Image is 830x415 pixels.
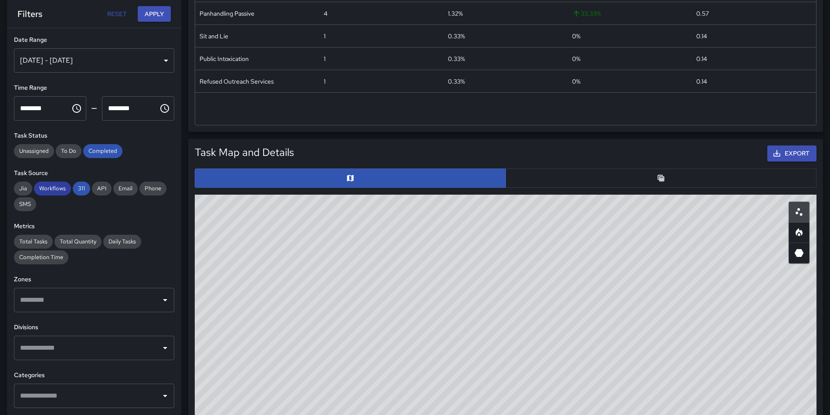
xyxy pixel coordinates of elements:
span: SMS [14,200,36,208]
div: API [92,182,112,196]
div: Total Tasks [14,235,53,249]
div: 311 [73,182,90,196]
div: 0.14 [696,77,707,86]
div: Completed [83,144,122,158]
span: Phone [139,185,166,192]
div: Public Intoxication [200,54,249,63]
div: 0.57 [696,9,709,18]
div: Sit and Lie [200,32,228,40]
h6: Categories [14,371,174,380]
div: [DATE] - [DATE] [14,48,174,73]
h6: Task Source [14,169,174,178]
div: Phone [139,182,166,196]
div: 1 [324,77,325,86]
div: 1 [324,32,325,40]
div: Email [113,182,138,196]
div: 1.32% [448,9,463,18]
span: Daily Tasks [103,238,141,245]
h5: Task Map and Details [195,145,294,159]
span: Email [113,185,138,192]
span: Workflows [34,185,71,192]
div: Daily Tasks [103,235,141,249]
div: 0.14 [696,32,707,40]
span: Completion Time [14,253,68,261]
h6: Filters [17,7,42,21]
span: 311 [73,185,90,192]
span: Completed [83,147,122,155]
div: 0.33% [448,32,465,40]
div: Panhandling Passive [200,9,254,18]
button: Table [505,169,816,188]
span: To Do [56,147,81,155]
button: Scatterplot [789,202,810,223]
h6: Metrics [14,222,174,231]
span: Jia [14,185,32,192]
button: Open [159,390,171,402]
svg: Heatmap [794,227,804,238]
div: 0.33% [448,54,465,63]
span: Total Tasks [14,238,53,245]
h6: Divisions [14,323,174,332]
div: Unassigned [14,144,54,158]
button: 3D Heatmap [789,243,810,263]
span: 0 % [572,32,580,40]
button: Apply [138,6,171,22]
div: 0.14 [696,54,707,63]
button: Heatmap [789,222,810,243]
button: Open [159,342,171,354]
svg: Map [346,174,355,182]
span: 0 % [572,54,580,63]
div: Refused Outreach Services [200,77,274,86]
div: To Do [56,144,81,158]
button: Export [767,145,816,162]
div: Jia [14,182,32,196]
h6: Date Range [14,35,174,45]
svg: Scatterplot [794,207,804,217]
div: Workflows [34,182,71,196]
button: Choose time, selected time is 12:00 AM [68,100,85,117]
svg: 3D Heatmap [794,248,804,258]
div: 1 [324,54,325,63]
div: Total Quantity [54,235,102,249]
div: 4 [324,9,328,18]
button: Choose time, selected time is 11:59 PM [156,100,173,117]
button: Map [195,169,506,188]
span: Unassigned [14,147,54,155]
span: 33.33 % [572,9,601,18]
svg: Table [657,174,665,182]
div: 0.33% [448,77,465,86]
span: 0 % [572,77,580,86]
h6: Zones [14,275,174,284]
span: Total Quantity [54,238,102,245]
button: Reset [103,6,131,22]
div: Completion Time [14,250,68,264]
div: SMS [14,197,36,211]
h6: Task Status [14,131,174,141]
button: Open [159,294,171,306]
h6: Time Range [14,83,174,93]
span: API [92,185,112,192]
